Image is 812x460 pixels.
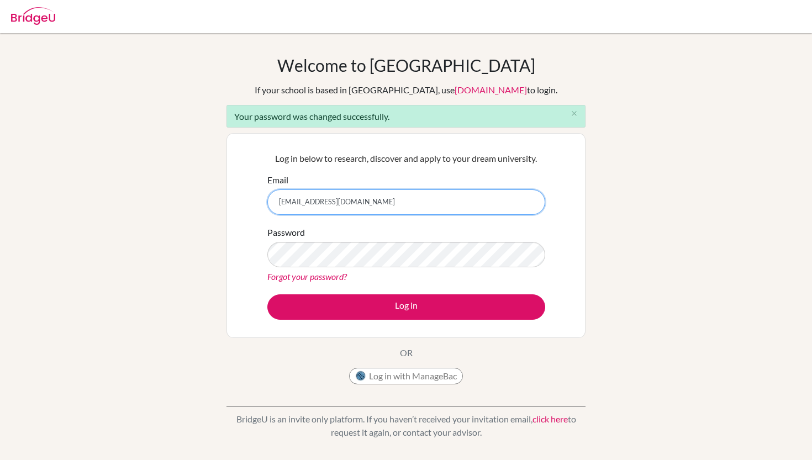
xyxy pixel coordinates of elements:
div: Your password was changed successfully. [226,105,586,128]
div: If your school is based in [GEOGRAPHIC_DATA], use to login. [255,83,557,97]
p: BridgeU is an invite only platform. If you haven’t received your invitation email, to request it ... [226,413,586,439]
p: Log in below to research, discover and apply to your dream university. [267,152,545,165]
button: Close [563,105,585,122]
a: Forgot your password? [267,271,347,282]
button: Log in [267,294,545,320]
i: close [570,109,578,118]
a: click here [532,414,568,424]
button: Log in with ManageBac [349,368,463,384]
label: Email [267,173,288,187]
img: Bridge-U [11,7,55,25]
p: OR [400,346,413,359]
a: [DOMAIN_NAME] [455,84,527,95]
h1: Welcome to [GEOGRAPHIC_DATA] [277,55,535,75]
label: Password [267,226,305,239]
